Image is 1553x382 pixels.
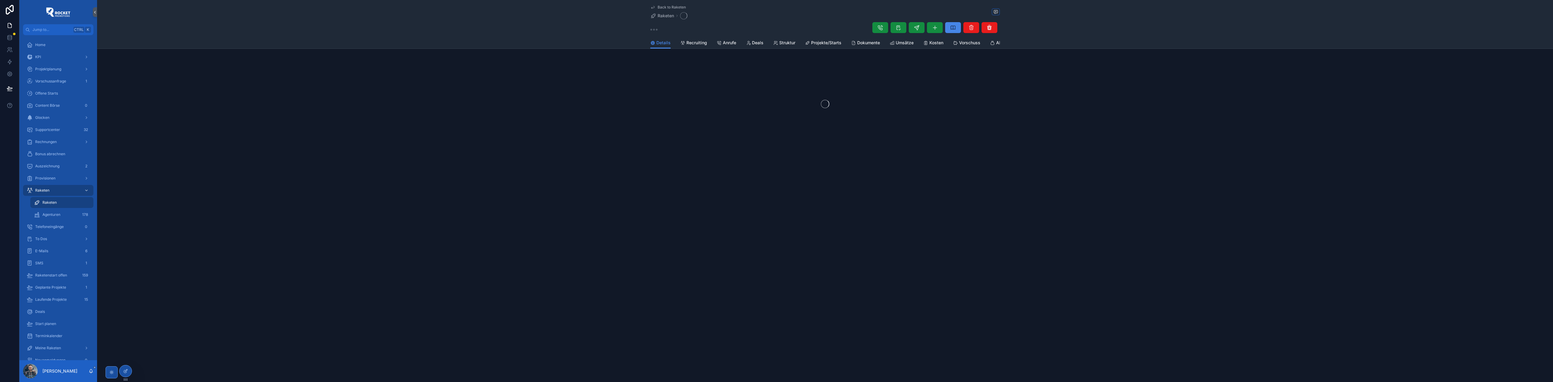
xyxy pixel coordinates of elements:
span: Struktur [779,40,795,46]
a: Neuanmeldungen0 [23,355,93,366]
span: Raketen [42,200,57,205]
div: 6 [83,247,90,255]
a: Projekte/Starts [805,37,841,49]
div: 159 [80,272,90,279]
a: KPI [23,52,93,62]
div: 1 [83,260,90,267]
span: Terminkalender [35,333,62,338]
a: Agenturen178 [30,209,93,220]
span: Anrufe [723,40,736,46]
a: E-Mails6 [23,246,93,256]
a: Raketen [23,185,93,196]
button: Jump to...CtrlK [23,24,93,35]
span: Deals [35,309,45,314]
span: Kosten [929,40,943,46]
span: Glocken [35,115,49,120]
a: Provisionen [23,173,93,184]
img: App logo [46,7,70,17]
div: 2 [83,163,90,170]
a: Dokumente [851,37,880,49]
a: Vorschussanfrage1 [23,76,93,87]
span: Raketen [35,188,49,193]
span: Supportcenter [35,127,60,132]
span: Raketen [658,13,674,19]
span: Home [35,42,45,47]
span: Laufende Projekte [35,297,67,302]
a: Offene Starts [23,88,93,99]
a: Recruiting [680,37,707,49]
a: Deals [23,306,93,317]
a: Laufende Projekte15 [23,294,93,305]
span: Agenturen [42,212,60,217]
a: Home [23,39,93,50]
span: Umsätze [896,40,914,46]
span: Meine Raketen [35,346,61,350]
a: Glocken [23,112,93,123]
a: Bonus abrechnen [23,149,93,159]
a: Start planen [23,318,93,329]
a: Details [650,37,671,49]
a: Abrechnung [990,37,1021,49]
a: SMS1 [23,258,93,269]
div: 0 [83,357,90,364]
span: K [86,27,90,32]
div: 0 [83,102,90,109]
a: Meine Raketen [23,343,93,354]
span: Ctrl [73,27,84,33]
span: Recruiting [686,40,707,46]
a: Geplante Projekte1 [23,282,93,293]
div: 1 [83,284,90,291]
span: Raketenstart offen [35,273,67,278]
a: Projektplanung [23,64,93,75]
span: Projektplanung [35,67,61,72]
div: 32 [82,126,90,133]
span: Geplante Projekte [35,285,66,290]
span: Projekte/Starts [811,40,841,46]
span: Details [656,40,671,46]
div: 15 [83,296,90,303]
a: Back to Raketen [650,5,686,10]
span: Rechnungen [35,139,57,144]
div: scrollable content [19,35,97,360]
span: Telefoneingänge [35,224,64,229]
a: Content Börse0 [23,100,93,111]
span: Dokumente [857,40,880,46]
span: Abrechnung [996,40,1021,46]
div: 178 [80,211,90,218]
a: Umsätze [890,37,914,49]
span: Deals [752,40,763,46]
a: Supportcenter32 [23,124,93,135]
a: Raketen [30,197,93,208]
span: E-Mails [35,249,48,253]
a: Raketen [650,13,674,19]
p: [PERSON_NAME] [42,368,77,374]
a: Auszeichnung2 [23,161,93,172]
span: KPI [35,55,41,59]
span: Jump to... [32,27,71,32]
a: To Dos [23,233,93,244]
a: Deals [746,37,763,49]
span: Start planen [35,321,56,326]
span: Vorschussanfrage [35,79,66,84]
span: Auszeichnung [35,164,59,169]
span: Bonus abrechnen [35,152,65,156]
span: Back to Raketen [658,5,686,10]
span: To Dos [35,236,47,241]
span: Offene Starts [35,91,58,96]
a: Rechnungen [23,136,93,147]
a: Terminkalender [23,330,93,341]
span: Neuanmeldungen [35,358,66,363]
div: 1 [83,78,90,85]
a: Anrufe [717,37,736,49]
a: Telefoneingänge0 [23,221,93,232]
a: Kosten [923,37,943,49]
span: Vorschuss [959,40,980,46]
span: SMS [35,261,43,266]
a: Struktur [773,37,795,49]
span: Provisionen [35,176,56,181]
a: Raketenstart offen159 [23,270,93,281]
div: 0 [83,223,90,230]
span: Content Börse [35,103,60,108]
a: Vorschuss [953,37,980,49]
